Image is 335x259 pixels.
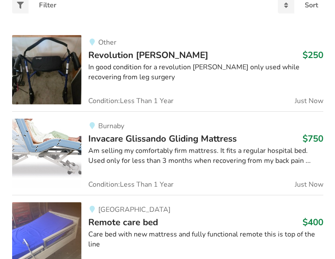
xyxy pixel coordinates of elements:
span: Condition: Less Than 1 Year [88,181,174,188]
span: Revolution [PERSON_NAME] [88,49,208,61]
h3: $400 [303,217,323,228]
span: Just Now [295,181,323,188]
a: bedroom equipment-invacare glissando gliding mattressBurnabyInvacare Glissando Gliding Mattress$7... [12,111,323,195]
h3: $750 [303,133,323,144]
a: mobility-revolution walker OtherRevolution [PERSON_NAME]$250In good condition for a revolution [P... [12,35,323,111]
img: mobility-revolution walker [12,35,81,104]
h3: $250 [303,49,323,61]
span: Other [98,38,116,47]
span: Invacare Glissando Gliding Mattress [88,133,237,145]
span: Burnaby [98,121,124,131]
div: Am selling my comfortably firm mattress. It fits a regular hospital bed. Used only for less than ... [88,146,323,166]
div: In good condition for a revolution [PERSON_NAME] only used while recovering from leg surgery [88,62,323,82]
span: [GEOGRAPHIC_DATA] [98,205,171,214]
div: Sort [305,2,318,9]
img: bedroom equipment-invacare glissando gliding mattress [12,119,81,188]
span: Remote care bed [88,216,158,228]
div: Filter [39,2,56,9]
div: Care bed with new mattress and fully functional remote this is top of the line [88,230,323,249]
span: Just Now [295,97,323,104]
span: Condition: Less Than 1 Year [88,97,174,104]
